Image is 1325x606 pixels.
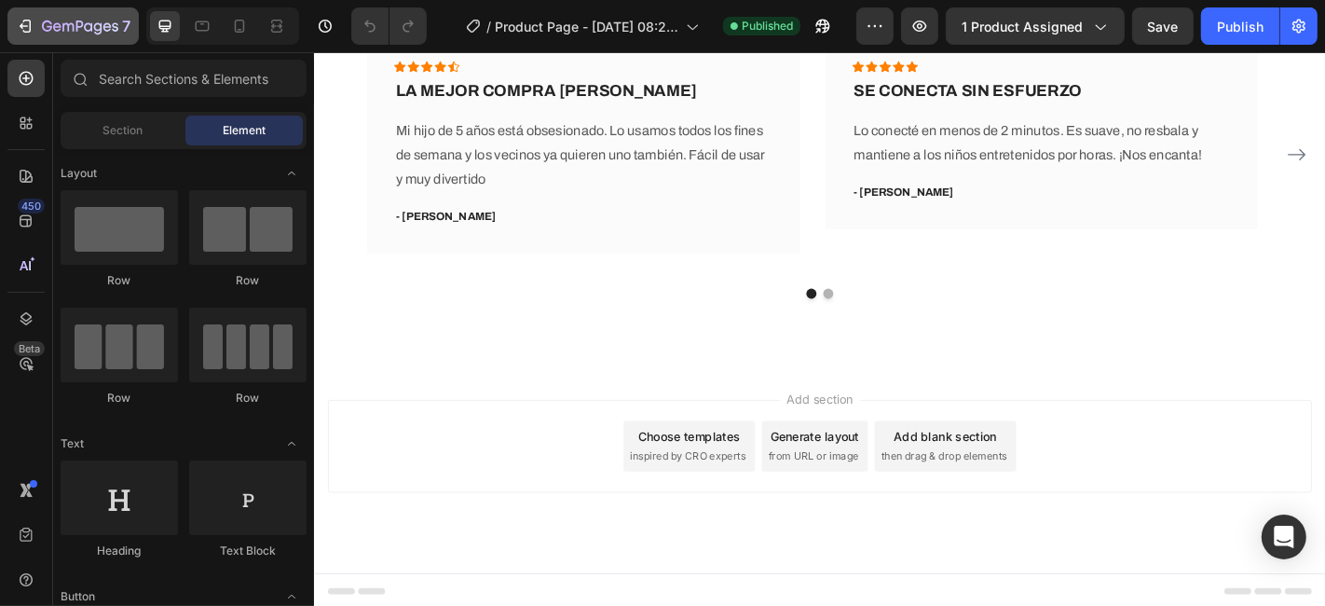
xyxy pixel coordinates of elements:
[61,60,307,97] input: Search Sections & Elements
[314,52,1325,606] iframe: Design area
[18,199,45,213] div: 450
[1148,19,1179,34] span: Save
[946,7,1125,45] button: 1 product assigned
[1262,515,1306,559] div: Open Intercom Messenger
[189,543,307,559] div: Text Block
[597,32,1013,55] p: SE CONECTA SIN ESFUERZO
[61,543,178,559] div: Heading
[563,261,574,272] button: Dot
[486,17,491,36] span: /
[641,415,755,434] div: Add blank section
[1217,17,1264,36] div: Publish
[742,18,793,34] span: Published
[223,122,266,139] span: Element
[597,74,1013,128] p: Lo conecté en menos de 2 minutos. Es suave, no resbala y mantiene a los niños entretenidos por ho...
[61,272,178,289] div: Row
[515,374,604,393] span: Add section
[14,341,45,356] div: Beta
[627,438,766,455] span: then drag & drop elements
[962,17,1083,36] span: 1 product assigned
[61,165,97,182] span: Layout
[1201,7,1279,45] button: Publish
[61,435,84,452] span: Text
[189,272,307,289] div: Row
[351,7,427,45] div: Undo/Redo
[502,438,602,455] span: from URL or image
[505,415,603,434] div: Generate layout
[7,7,139,45] button: 7
[277,158,307,188] span: Toggle open
[544,261,555,272] button: Dot
[277,429,307,459] span: Toggle open
[597,146,1013,165] p: - [PERSON_NAME]
[1132,7,1194,45] button: Save
[495,17,678,36] span: Product Page - [DATE] 08:24:42
[1072,98,1101,128] button: Carousel Next Arrow
[359,415,471,434] div: Choose templates
[61,588,95,605] span: Button
[61,390,178,406] div: Row
[189,390,307,406] div: Row
[122,15,130,37] p: 7
[103,122,143,139] span: Section
[349,438,477,455] span: inspired by CRO experts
